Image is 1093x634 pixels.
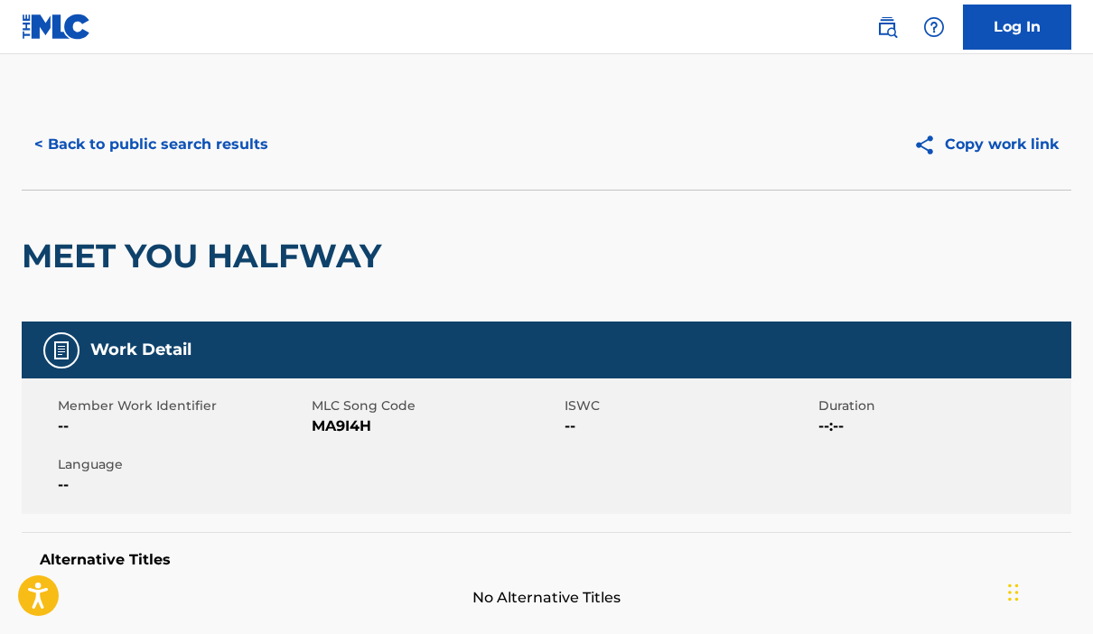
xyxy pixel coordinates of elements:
[312,396,561,415] span: MLC Song Code
[1003,547,1093,634] iframe: Chat Widget
[565,415,814,437] span: --
[869,9,905,45] a: Public Search
[916,9,952,45] div: Help
[913,134,945,156] img: Copy work link
[901,122,1071,167] button: Copy work link
[22,14,91,40] img: MLC Logo
[58,396,307,415] span: Member Work Identifier
[40,551,1053,569] h5: Alternative Titles
[818,396,1068,415] span: Duration
[1008,565,1019,620] div: Drag
[876,16,898,38] img: search
[565,396,814,415] span: ISWC
[312,415,561,437] span: MA9I4H
[58,415,307,437] span: --
[58,474,307,496] span: --
[818,415,1068,437] span: --:--
[51,340,72,361] img: Work Detail
[22,236,390,276] h2: MEET YOU HALFWAY
[90,340,192,360] h5: Work Detail
[923,16,945,38] img: help
[22,587,1071,609] span: No Alternative Titles
[963,5,1071,50] a: Log In
[22,122,281,167] button: < Back to public search results
[58,455,307,474] span: Language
